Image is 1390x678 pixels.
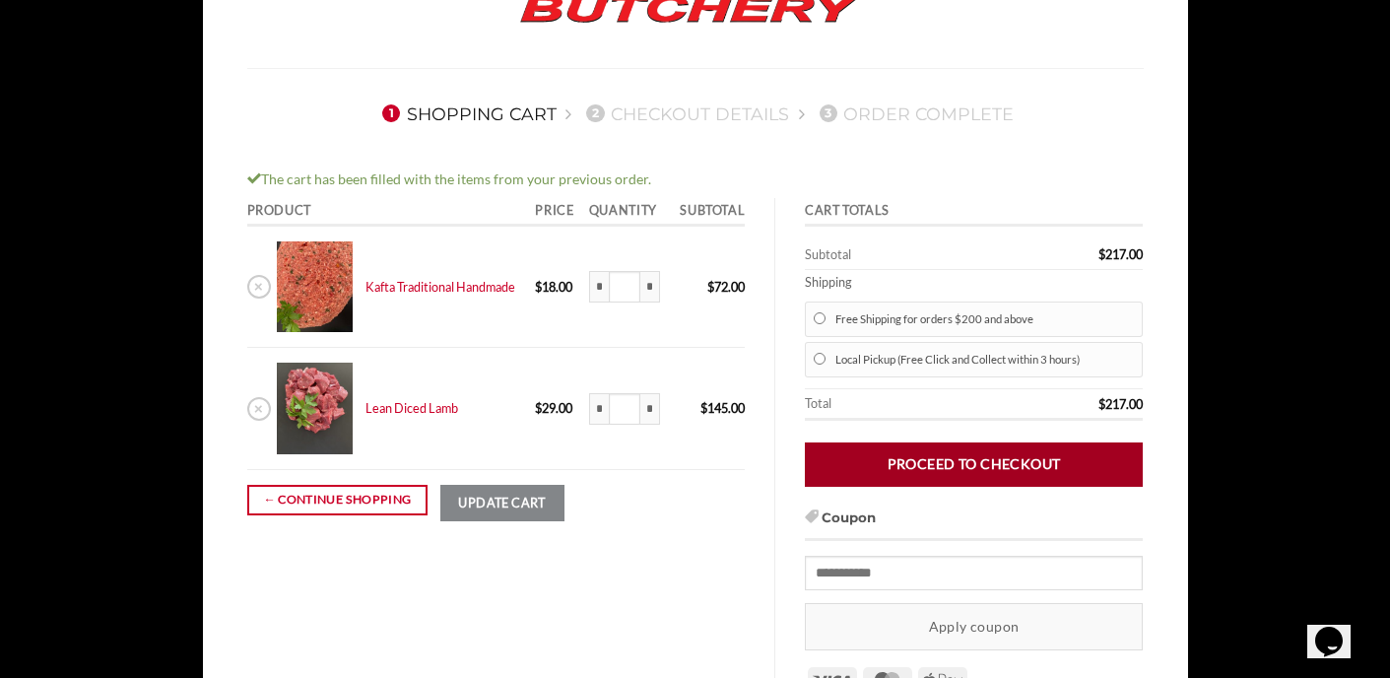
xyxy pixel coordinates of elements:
bdi: 18.00 [535,279,572,295]
th: Subtotal [805,240,977,270]
a: Remove Kafta Traditional Handmade from cart [247,275,271,299]
bdi: 145.00 [700,400,745,416]
th: Quantity [582,198,670,227]
iframe: chat widget [1307,599,1370,658]
span: 1 [382,104,400,122]
a: Kafta Traditional Handmade [365,279,515,295]
bdi: 217.00 [1098,395,1143,411]
bdi: 29.00 [535,400,572,416]
th: Total [805,389,977,421]
th: Subtotal [670,198,745,227]
label: Local Pickup (Free Click and Collect within 3 hours) [835,347,1135,373]
span: $ [535,279,542,295]
h3: Coupon [805,508,1143,541]
label: Free Shipping for orders $200 and above [835,306,1135,332]
span: $ [700,400,707,416]
th: Product [247,198,530,227]
span: $ [1098,395,1105,411]
div: The cart has been filled with the items from your previous order. [247,169,1144,191]
button: Update cart [440,485,564,521]
button: Apply coupon [805,603,1143,649]
span: $ [1098,246,1105,262]
a: ← Continue shopping [247,485,429,515]
span: $ [707,279,714,295]
a: 2Checkout details [580,103,789,124]
th: Price [529,198,582,227]
a: Proceed to checkout [805,441,1143,486]
a: 1Shopping Cart [376,103,557,124]
span: 2 [586,104,604,122]
img: Cart [277,241,353,333]
img: Cart [277,363,353,454]
a: Lean Diced Lamb [365,400,458,416]
a: Remove Lean Diced Lamb from cart [247,397,271,421]
bdi: 217.00 [1098,246,1143,262]
bdi: 72.00 [707,279,745,295]
th: Cart totals [805,198,1143,227]
th: Shipping [805,270,1143,296]
span: $ [535,400,542,416]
